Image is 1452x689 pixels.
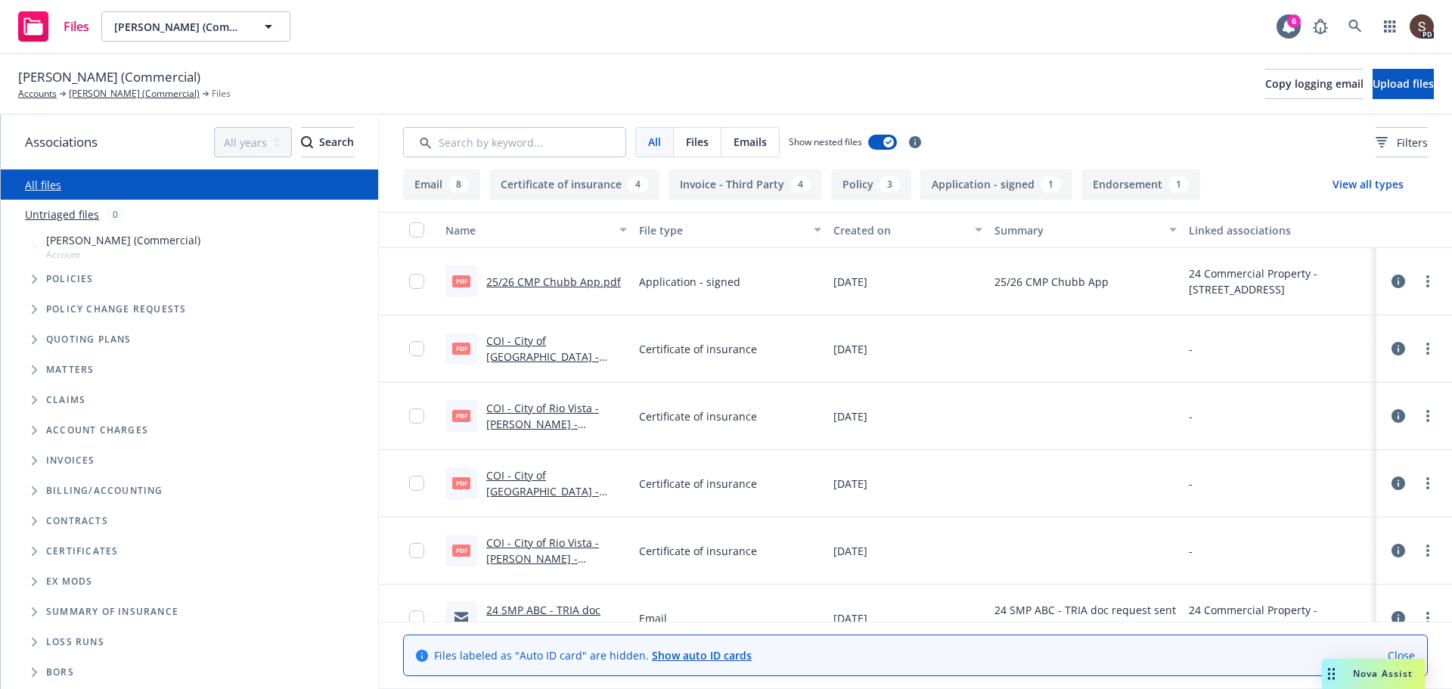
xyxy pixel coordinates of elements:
span: Billing/Accounting [46,486,163,495]
div: Drag to move [1322,659,1341,689]
input: Toggle Row Selected [409,610,424,625]
svg: Search [301,136,313,148]
a: [PERSON_NAME] (Commercial) [69,87,200,101]
a: Untriaged files [25,206,99,222]
a: COI - City of [GEOGRAPHIC_DATA] - [PERSON_NAME].pdf [486,334,599,380]
span: pdf [452,275,470,287]
span: 25/26 CMP Chubb App [994,274,1109,290]
div: 4 [628,176,648,193]
button: Application - signed [920,169,1072,200]
span: Associations [25,132,98,152]
button: Upload files [1373,69,1434,99]
button: Nova Assist [1322,659,1425,689]
span: [DATE] [833,408,867,424]
button: Copy logging email [1265,69,1364,99]
span: [DATE] [833,610,867,626]
button: Name [439,212,633,248]
div: - [1189,408,1193,424]
div: 3 [880,176,900,193]
span: Certificate of insurance [639,408,757,424]
span: Files labeled as "Auto ID card" are hidden. [434,647,752,663]
a: Show auto ID cards [652,648,752,663]
img: photo [1410,14,1434,39]
button: Created on [827,212,989,248]
div: Name [445,222,610,238]
span: [DATE] [833,341,867,357]
a: COI - City of [GEOGRAPHIC_DATA] - [PERSON_NAME].pdf [486,468,599,514]
a: more [1419,407,1437,425]
div: Summary [994,222,1159,238]
span: Certificates [46,547,118,556]
button: Certificate of insurance [489,169,659,200]
a: more [1419,542,1437,560]
span: pdf [452,410,470,421]
input: Toggle Row Selected [409,408,424,424]
span: BORs [46,668,74,677]
a: COI - City of Rio Vista - [PERSON_NAME] - fillable.pdf [486,535,599,582]
span: 24 SMP ABC - TRIA doc request sent to insured [994,602,1176,634]
span: [PERSON_NAME] (Commercial) [18,67,200,87]
span: Filters [1397,135,1428,151]
a: more [1419,474,1437,492]
span: [DATE] [833,274,867,290]
input: Toggle Row Selected [409,274,424,289]
input: Toggle Row Selected [409,341,424,356]
div: - [1189,476,1193,492]
input: Select all [409,222,424,237]
span: Filters [1376,135,1428,151]
a: Switch app [1375,11,1405,42]
span: [PERSON_NAME] (Commercial) [114,19,245,35]
button: Summary [988,212,1182,248]
div: Linked associations [1189,222,1370,238]
div: 0 [105,206,126,223]
span: Certificate of insurance [639,341,757,357]
a: Report a Bug [1305,11,1336,42]
span: Claims [46,396,85,405]
span: Emails [734,134,767,150]
a: Files [12,5,95,48]
div: Created on [833,222,966,238]
a: All files [25,178,61,192]
input: Toggle Row Selected [409,476,424,491]
a: Accounts [18,87,57,101]
div: Tree Example [1,229,378,476]
span: Application - signed [639,274,740,290]
span: pdf [452,477,470,489]
div: 6 [1287,14,1301,28]
div: Search [301,128,354,157]
button: SearchSearch [301,127,354,157]
button: Linked associations [1183,212,1376,248]
input: Search by keyword... [403,127,626,157]
button: View all types [1308,169,1428,200]
span: Account [46,248,200,261]
span: Upload files [1373,76,1434,91]
button: Email [403,169,480,200]
span: Certificate of insurance [639,543,757,559]
span: Copy logging email [1265,76,1364,91]
span: Files [64,20,89,33]
span: [DATE] [833,476,867,492]
div: 1 [1041,176,1061,193]
a: 25/26 CMP Chubb App.pdf [486,275,621,289]
div: - [1189,341,1193,357]
span: Quoting plans [46,335,132,344]
a: COI - City of Rio Vista - [PERSON_NAME] - fillable.pdf [486,401,599,447]
button: Invoice - Third Party [669,169,822,200]
span: pdf [452,343,470,354]
span: [DATE] [833,543,867,559]
div: 24 Commercial Property - [STREET_ADDRESS] [1189,265,1370,297]
span: Ex Mods [46,577,92,586]
span: pdf [452,545,470,556]
div: 1 [1168,176,1189,193]
span: Policy change requests [46,305,186,314]
span: [PERSON_NAME] (Commercial) [46,232,200,248]
span: Email [639,610,667,626]
span: Loss Runs [46,638,104,647]
button: Filters [1376,127,1428,157]
span: Contracts [46,517,108,526]
div: - [1189,543,1193,559]
span: All [648,134,661,150]
button: Policy [831,169,911,200]
a: 24 SMP ABC - TRIA doc request sent to insured.msg [486,603,600,649]
div: 8 [448,176,469,193]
